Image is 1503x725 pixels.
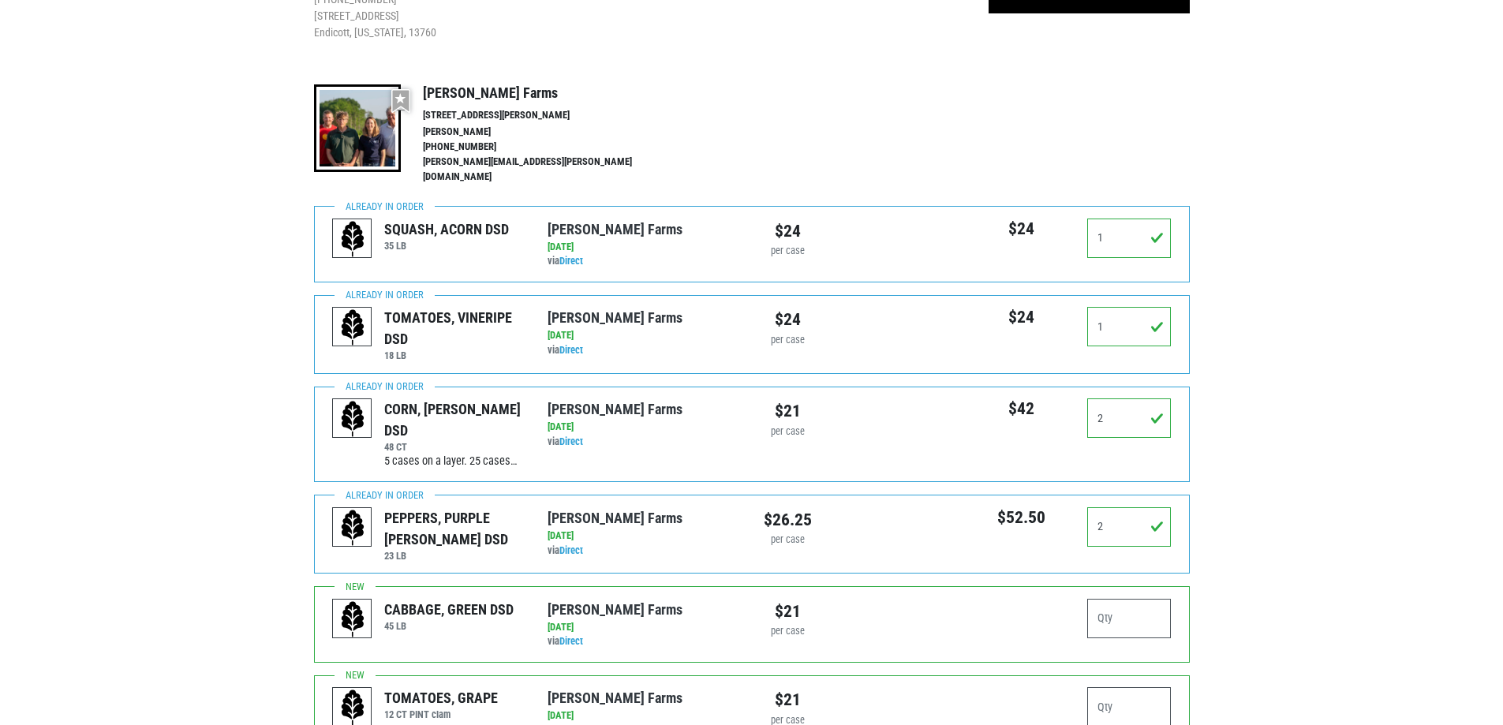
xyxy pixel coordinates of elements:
[314,84,401,171] img: thumbnail-8a08f3346781c529aa742b86dead986c.jpg
[1087,599,1172,638] input: Qty
[559,635,583,647] a: Direct
[764,398,812,424] div: $21
[510,453,518,470] span: …
[333,308,372,347] img: placeholder-variety-43d6402dacf2d531de610a020419775a.svg
[548,529,739,559] div: via
[548,529,739,544] div: [DATE]
[333,219,372,259] img: placeholder-variety-43d6402dacf2d531de610a020419775a.svg
[548,420,739,435] div: [DATE]
[423,140,666,155] li: [PHONE_NUMBER]
[764,533,812,547] div: per case
[764,307,812,332] div: $24
[548,620,739,635] div: [DATE]
[548,328,739,343] div: [DATE]
[764,624,812,639] div: per case
[979,507,1064,528] h5: $52.50
[548,620,739,650] div: via
[384,307,524,349] div: TOMATOES, VINERIPE DSD
[548,221,682,237] a: [PERSON_NAME] Farms
[384,441,524,453] h6: 48 CT
[548,401,682,417] a: [PERSON_NAME] Farms
[384,708,498,720] h6: 12 CT PINT clam
[423,108,666,123] li: [STREET_ADDRESS][PERSON_NAME]
[548,708,739,723] div: [DATE]
[384,398,524,441] div: CORN, [PERSON_NAME] DSD
[559,435,583,447] a: Direct
[548,689,682,706] a: [PERSON_NAME] Farms
[384,453,524,470] div: 5 cases on a layer. 25 cases
[764,333,812,348] div: per case
[384,219,509,240] div: SQUASH, ACORN DSD
[764,507,812,533] div: $26.25
[764,687,812,712] div: $21
[333,600,372,639] img: placeholder-variety-43d6402dacf2d531de610a020419775a.svg
[384,620,514,632] h6: 45 LB
[314,24,965,41] li: Endicott, [US_STATE], 13760
[333,508,372,547] img: placeholder-variety-43d6402dacf2d531de610a020419775a.svg
[384,599,514,620] div: CABBAGE, GREEN DSD
[1087,507,1172,547] input: Qty
[764,424,812,439] div: per case
[1087,219,1172,258] input: Qty
[559,544,583,556] a: Direct
[423,125,666,140] li: [PERSON_NAME]
[384,687,498,708] div: TOMATOES, GRAPE
[979,219,1064,239] h5: $24
[1087,398,1172,438] input: Qty
[764,244,812,259] div: per case
[764,219,812,244] div: $24
[314,8,965,24] li: [STREET_ADDRESS]
[559,344,583,356] a: Direct
[333,399,372,439] img: placeholder-variety-43d6402dacf2d531de610a020419775a.svg
[548,510,682,526] a: [PERSON_NAME] Farms
[764,599,812,624] div: $21
[548,601,682,618] a: [PERSON_NAME] Farms
[548,240,739,255] div: [DATE]
[548,309,682,326] a: [PERSON_NAME] Farms
[548,420,739,450] div: via
[548,328,739,358] div: via
[384,349,524,361] h6: 18 LB
[423,84,666,102] h4: [PERSON_NAME] Farms
[548,240,739,270] div: via
[384,550,524,562] h6: 23 LB
[979,307,1064,327] h5: $24
[979,398,1064,419] h5: $42
[1087,307,1172,346] input: Qty
[384,240,509,252] h6: 35 LB
[384,507,524,550] div: PEPPERS, PURPLE [PERSON_NAME] DSD
[559,255,583,267] a: Direct
[423,155,666,185] li: [PERSON_NAME][EMAIL_ADDRESS][PERSON_NAME][DOMAIN_NAME]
